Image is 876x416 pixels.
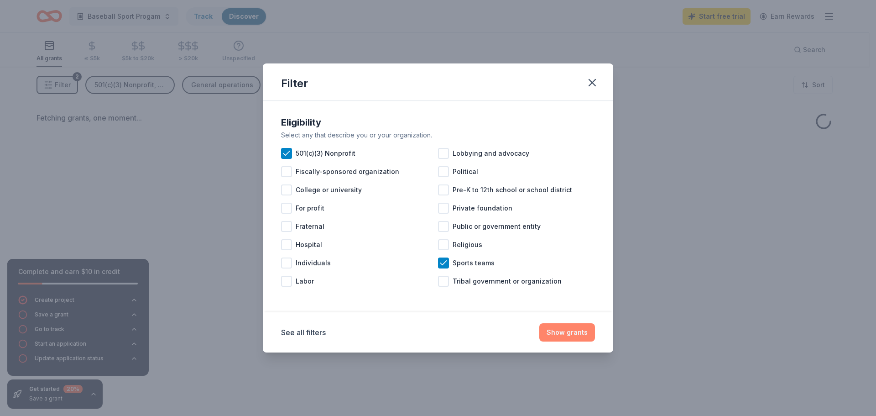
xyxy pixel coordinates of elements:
[453,221,541,232] span: Public or government entity
[296,276,314,287] span: Labor
[453,258,495,269] span: Sports teams
[296,203,324,214] span: For profit
[296,184,362,195] span: College or university
[453,166,478,177] span: Political
[453,239,482,250] span: Religious
[453,276,562,287] span: Tribal government or organization
[453,203,512,214] span: Private foundation
[281,115,595,130] div: Eligibility
[281,327,326,338] button: See all filters
[281,130,595,141] div: Select any that describe you or your organization.
[539,323,595,342] button: Show grants
[453,184,572,195] span: Pre-K to 12th school or school district
[296,258,331,269] span: Individuals
[296,239,322,250] span: Hospital
[281,76,308,91] div: Filter
[296,221,324,232] span: Fraternal
[453,148,529,159] span: Lobbying and advocacy
[296,148,355,159] span: 501(c)(3) Nonprofit
[296,166,399,177] span: Fiscally-sponsored organization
